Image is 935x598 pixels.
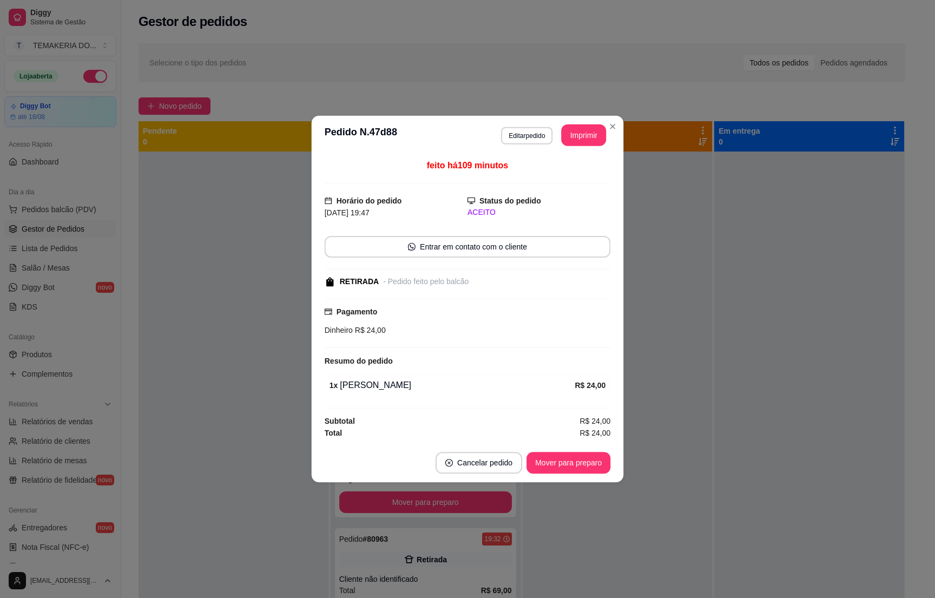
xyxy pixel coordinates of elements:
span: R$ 24,00 [353,326,386,334]
span: [DATE] 19:47 [325,208,370,217]
span: R$ 24,00 [580,415,610,427]
strong: Resumo do pedido [325,357,393,365]
button: Editarpedido [501,127,553,144]
span: calendar [325,197,332,205]
span: desktop [467,197,475,205]
div: ACEITO [467,207,610,218]
button: Close [604,118,621,135]
strong: 1 x [330,381,338,390]
span: R$ 24,00 [580,427,610,439]
strong: R$ 24,00 [575,381,605,390]
strong: Total [325,429,342,437]
strong: Subtotal [325,417,355,425]
div: [PERSON_NAME] [330,379,575,392]
strong: Pagamento [337,307,378,316]
span: whats-app [408,243,416,251]
button: Mover para preparo [526,452,610,474]
strong: Horário do pedido [337,196,402,205]
div: RETIRADA [340,276,379,287]
div: - Pedido feito pelo balcão [383,276,469,287]
button: Imprimir [562,124,607,146]
span: credit-card [325,308,332,316]
span: close-circle [445,459,453,466]
button: whats-appEntrar em contato com o cliente [325,236,611,258]
h3: Pedido N. 47d88 [325,124,397,146]
span: Dinheiro [325,326,353,334]
strong: Status do pedido [479,196,541,205]
span: feito há 109 minutos [427,161,508,170]
button: close-circleCancelar pedido [436,452,522,474]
